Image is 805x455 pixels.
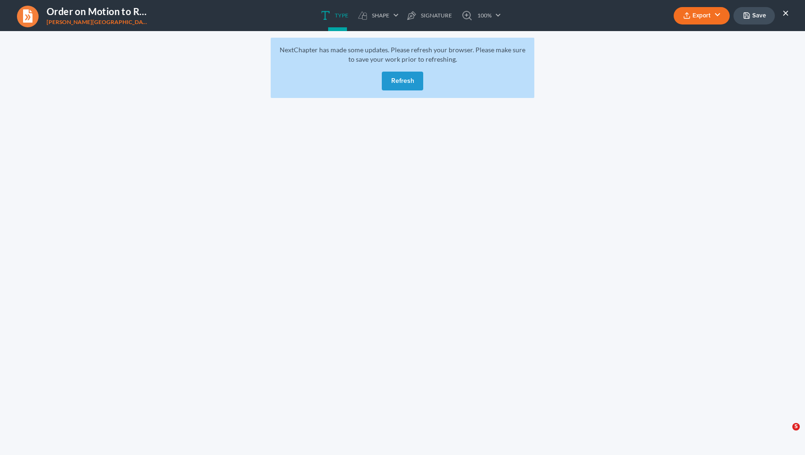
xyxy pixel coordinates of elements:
button: Save [733,7,775,24]
span: 100% [477,13,491,18]
span: Shape [372,13,389,18]
iframe: Intercom live chat [773,423,796,446]
button: × [782,7,789,18]
span: [PERSON_NAME][GEOGRAPHIC_DATA] [47,18,152,25]
button: Export [674,7,730,24]
button: Refresh [382,72,423,90]
h4: Order on Motion to Retain.docx [47,5,148,18]
span: NextChapter has made some updates. Please refresh your browser. Please make sure to save your wor... [280,46,525,63]
span: 5 [792,423,800,431]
